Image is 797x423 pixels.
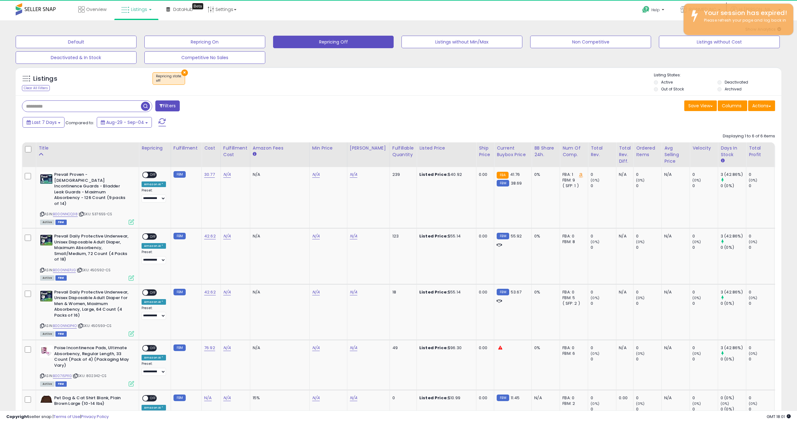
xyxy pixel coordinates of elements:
[142,250,166,264] div: Preset:
[419,345,471,351] div: $96.30
[699,18,789,23] div: Please refresh your page and log back in
[497,395,509,401] small: FBM
[148,234,158,239] span: OFF
[642,6,650,13] i: Get Help
[148,290,158,295] span: OFF
[419,289,448,295] b: Listed Price:
[223,145,247,158] div: Fulfillment Cost
[619,289,629,295] div: N/A
[664,395,685,401] div: N/A
[497,172,508,179] small: FBA
[79,211,112,217] span: | SKU: 537655-CS
[749,289,774,295] div: 0
[591,172,616,177] div: 0
[591,289,616,295] div: 0
[591,239,599,244] small: (0%)
[562,395,583,401] div: FBA: 0
[40,289,134,336] div: ASIN:
[591,245,616,250] div: 0
[534,289,555,295] div: 0%
[637,1,670,20] a: Help
[684,100,717,111] button: Save View
[53,211,78,217] a: B000NNCQ38
[253,172,305,177] div: N/A
[173,6,193,13] span: DataHub
[40,381,54,387] span: All listings currently available for purchase on Amazon
[497,180,509,186] small: FBM
[40,395,53,403] img: 21Ko5tooPLL._SL40_.jpg
[54,414,80,420] a: Terms of Use
[392,233,412,239] div: 123
[223,171,231,178] a: N/A
[497,145,529,158] div: Current Buybox Price
[54,172,130,208] b: Prevail Proven - [DEMOGRAPHIC_DATA] Incontinence Guards - Bladder Leak Guards - Maximum Absorbenc...
[223,345,231,351] a: N/A
[253,289,305,295] div: N/A
[591,395,616,401] div: 0
[619,233,629,239] div: N/A
[142,145,168,151] div: Repricing
[699,8,789,18] div: Your session has expired!
[636,351,645,356] small: (0%)
[33,74,57,83] h5: Listings
[54,395,130,408] b: Pet Dog & Cat Shirt Blank, Plain Brown Large (10-14 lbs)
[223,395,231,401] a: N/A
[721,401,729,406] small: (0%)
[392,345,412,351] div: 49
[350,171,357,178] a: N/A
[106,119,144,125] span: Aug-29 - Sep-04
[692,172,718,177] div: 0
[204,233,216,239] a: 42.62
[767,414,791,420] span: 2025-09-15 18:01 GMT
[40,172,134,224] div: ASIN:
[619,395,629,401] div: 0.00
[661,86,684,92] label: Out of Stock
[148,396,158,401] span: OFF
[392,172,412,177] div: 239
[692,401,701,406] small: (0%)
[591,183,616,189] div: 0
[419,395,471,401] div: $10.99
[142,299,166,305] div: Amazon AI *
[392,145,414,158] div: Fulfillable Quantity
[591,345,616,351] div: 0
[253,395,305,401] div: 15%
[692,233,718,239] div: 0
[40,233,134,280] div: ASIN:
[562,233,583,239] div: FBA: 0
[721,289,746,295] div: 3 (42.86%)
[312,395,320,401] a: N/A
[40,172,53,184] img: 51oiDEtuE6L._SL40_.jpg
[721,245,746,250] div: 0 (0%)
[40,233,53,246] img: 51Cv38IxKaL._SL40_.jpg
[204,289,216,295] a: 42.62
[591,145,613,158] div: Total Rev.
[749,178,758,183] small: (0%)
[591,233,616,239] div: 0
[749,239,758,244] small: (0%)
[591,351,599,356] small: (0%)
[40,331,54,337] span: All listings currently available for purchase on Amazon
[661,79,673,85] label: Active
[749,245,774,250] div: 0
[392,395,412,401] div: 0
[534,233,555,239] div: 0%
[23,117,65,128] button: Last 7 Days
[223,233,231,239] a: N/A
[479,395,489,401] div: 0.00
[312,145,344,151] div: Min Price
[312,171,320,178] a: N/A
[55,220,67,225] span: FBM
[562,145,585,158] div: Num of Comp.
[511,395,520,401] span: 11.45
[749,301,774,306] div: 0
[692,295,701,300] small: (0%)
[142,181,166,187] div: Amazon AI *
[749,351,758,356] small: (0%)
[749,233,774,239] div: 0
[173,171,186,178] small: FBM
[692,356,718,362] div: 0
[721,356,746,362] div: 0 (0%)
[510,171,520,177] span: 41.76
[721,158,724,164] small: Days In Stock.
